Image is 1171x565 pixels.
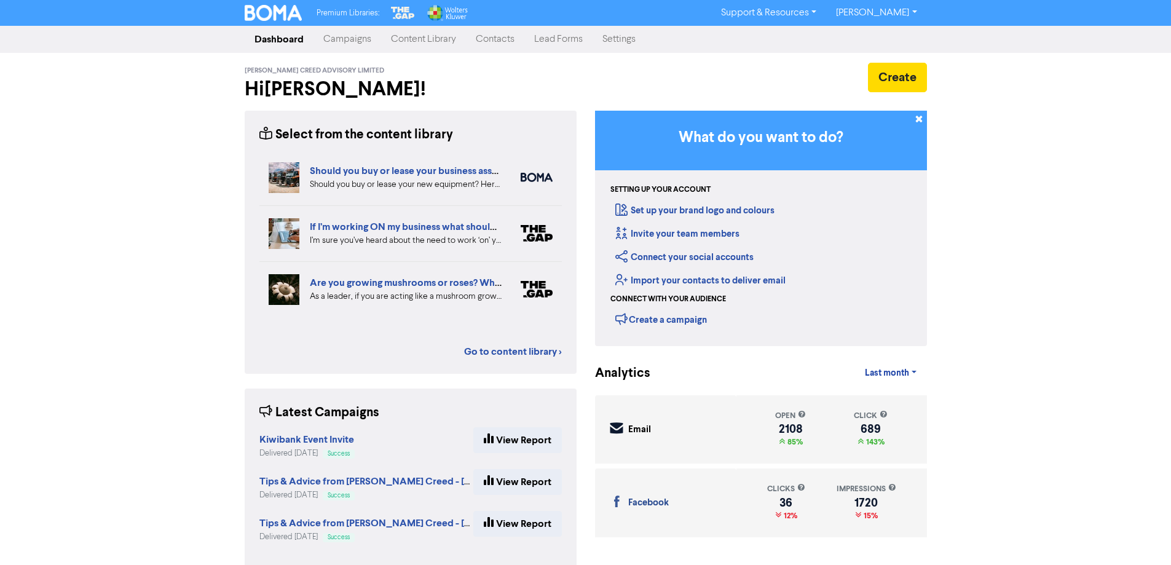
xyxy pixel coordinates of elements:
[615,228,739,240] a: Invite your team members
[868,63,927,92] button: Create
[426,5,468,21] img: Wolters Kluwer
[521,225,553,242] img: thegap
[317,9,379,17] span: Premium Libraries:
[473,427,562,453] a: View Report
[628,423,651,437] div: Email
[473,469,562,495] a: View Report
[615,205,775,216] a: Set up your brand logo and colours
[767,483,805,495] div: clicks
[328,492,350,499] span: Success
[595,364,635,383] div: Analytics
[310,290,502,303] div: As a leader, if you are acting like a mushroom grower you’re unlikely to have a clear plan yourse...
[313,27,381,52] a: Campaigns
[328,451,350,457] span: Success
[259,125,453,144] div: Select from the content library
[855,361,926,385] a: Last month
[861,511,878,521] span: 15%
[595,111,927,346] div: Getting Started in BOMA
[865,368,909,379] span: Last month
[615,251,754,263] a: Connect your social accounts
[259,477,493,487] a: Tips & Advice from [PERSON_NAME] Creed - [DATE]
[610,184,711,196] div: Setting up your account
[245,5,302,21] img: BOMA Logo
[464,344,562,359] a: Go to content library >
[466,27,524,52] a: Contacts
[310,178,502,191] div: Should you buy or lease your new equipment? Here are some pros and cons of each. We also can revi...
[259,519,493,529] a: Tips & Advice from [PERSON_NAME] Creed - [DATE]
[310,165,510,177] a: Should you buy or lease your business assets?
[259,517,493,529] strong: Tips & Advice from [PERSON_NAME] Creed - [DATE]
[245,66,384,75] span: [PERSON_NAME] Creed Advisory Limited
[259,448,355,459] div: Delivered [DATE]
[259,489,473,501] div: Delivered [DATE]
[615,310,707,328] div: Create a campaign
[259,403,379,422] div: Latest Campaigns
[854,424,888,434] div: 689
[1110,506,1171,565] iframe: Chat Widget
[310,277,698,289] a: Are you growing mushrooms or roses? Why you should lead like a gardener, not a grower
[521,173,553,182] img: boma_accounting
[259,435,354,445] a: Kiwibank Event Invite
[473,511,562,537] a: View Report
[837,498,896,508] div: 1720
[864,437,885,447] span: 143%
[521,281,553,298] img: thegap
[610,294,726,305] div: Connect with your audience
[775,410,806,422] div: open
[259,475,493,488] strong: Tips & Advice from [PERSON_NAME] Creed - [DATE]
[775,424,806,434] div: 2108
[259,531,473,543] div: Delivered [DATE]
[767,498,805,508] div: 36
[837,483,896,495] div: impressions
[524,27,593,52] a: Lead Forms
[389,5,416,21] img: The Gap
[245,27,313,52] a: Dashboard
[615,275,786,286] a: Import your contacts to deliver email
[310,221,545,233] a: If I’m working ON my business what should I be doing?
[328,534,350,540] span: Success
[310,234,502,247] div: I’m sure you’ve heard about the need to work ‘on’ your business as well as working ‘in’ your busi...
[628,496,669,510] div: Facebook
[245,77,577,101] h2: Hi [PERSON_NAME] !
[613,129,909,147] h3: What do you want to do?
[259,433,354,446] strong: Kiwibank Event Invite
[826,3,926,23] a: [PERSON_NAME]
[593,27,645,52] a: Settings
[381,27,466,52] a: Content Library
[781,511,797,521] span: 12%
[785,437,803,447] span: 85%
[711,3,826,23] a: Support & Resources
[854,410,888,422] div: click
